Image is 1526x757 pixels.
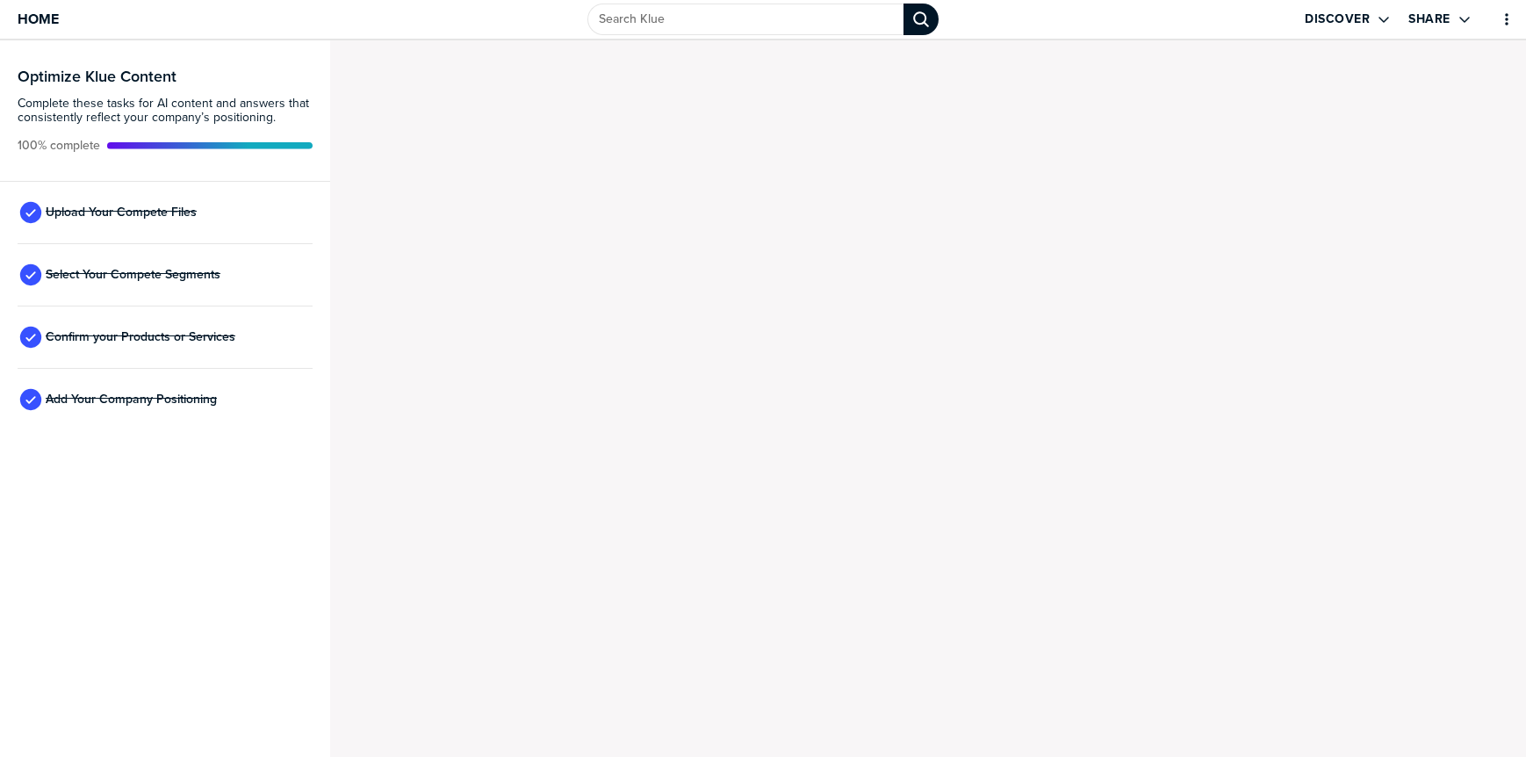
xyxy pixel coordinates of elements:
[1408,11,1450,27] label: Share
[1305,11,1370,27] label: Discover
[1484,18,1487,21] a: Edit Profile
[587,4,903,35] input: Search Klue
[18,139,100,153] span: Active
[46,393,217,407] span: Add Your Company Positioning
[18,97,313,125] span: Complete these tasks for AI content and answers that consistently reflect your company’s position...
[46,205,197,220] span: Upload Your Compete Files
[46,268,220,282] span: Select Your Compete Segments
[18,68,313,84] h3: Optimize Klue Content
[903,4,939,35] div: Search Klue
[18,11,59,26] span: Home
[46,330,235,344] span: Confirm your Products or Services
